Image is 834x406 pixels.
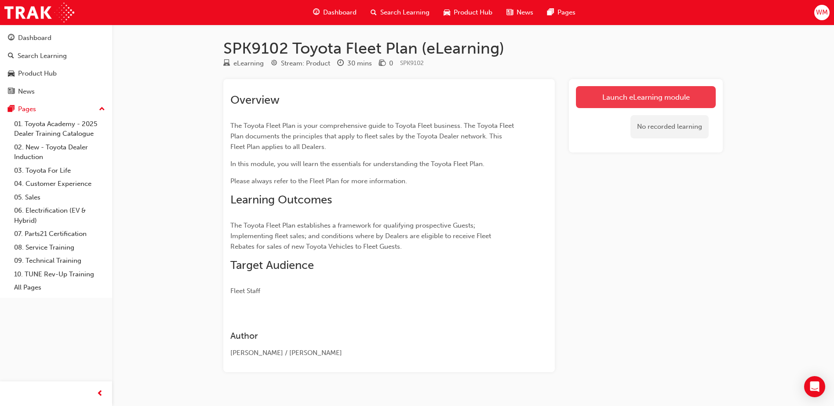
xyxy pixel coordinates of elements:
span: news-icon [8,88,15,96]
span: money-icon [379,60,386,68]
span: WM [816,7,828,18]
span: Product Hub [454,7,492,18]
span: search-icon [8,52,14,60]
a: 09. Technical Training [11,254,109,268]
a: 04. Customer Experience [11,177,109,191]
a: pages-iconPages [540,4,583,22]
a: search-iconSearch Learning [364,4,437,22]
a: 06. Electrification (EV & Hybrid) [11,204,109,227]
button: WM [814,5,830,20]
span: In this module, you will learn the essentials for understanding the Toyota Fleet Plan. [230,160,484,168]
span: target-icon [271,60,277,68]
span: up-icon [99,104,105,115]
a: Dashboard [4,30,109,46]
a: guage-iconDashboard [306,4,364,22]
a: News [4,83,109,100]
a: Product Hub [4,65,109,82]
div: eLearning [233,58,264,69]
div: [PERSON_NAME] / [PERSON_NAME] [230,348,516,358]
div: Price [379,58,393,69]
span: Learning resource code [400,59,424,67]
button: Pages [4,101,109,117]
span: News [517,7,533,18]
span: Fleet Staff [230,287,260,295]
a: 03. Toyota For Life [11,164,109,178]
div: Search Learning [18,51,67,61]
span: Search Learning [380,7,430,18]
span: Dashboard [323,7,357,18]
span: The Toyota Fleet Plan establishes a framework for qualifying prospective Guests; Implementing fle... [230,221,493,250]
span: Learning Outcomes [230,193,332,207]
a: car-iconProduct Hub [437,4,499,22]
a: Search Learning [4,48,109,64]
div: News [18,87,35,97]
a: 07. Parts21 Certification [11,227,109,241]
a: 10. TUNE Rev-Up Training [11,268,109,281]
span: clock-icon [337,60,344,68]
a: 05. Sales [11,191,109,204]
div: Product Hub [18,69,57,79]
span: guage-icon [313,7,320,18]
span: Please always refer to the Fleet Plan for more information. [230,177,407,185]
span: prev-icon [97,388,103,399]
a: 08. Service Training [11,241,109,254]
span: car-icon [8,70,15,78]
div: Dashboard [18,33,51,43]
span: Overview [230,93,280,107]
div: Stream: Product [281,58,330,69]
a: Launch eLearning module [576,86,716,108]
span: learningResourceType_ELEARNING-icon [223,60,230,68]
span: The Toyota Fleet Plan is your comprehensive guide to Toyota Fleet business. The Toyota Fleet Plan... [230,122,516,151]
h3: Author [230,331,516,341]
span: news-icon [506,7,513,18]
a: 02. New - Toyota Dealer Induction [11,141,109,164]
span: Pages [557,7,575,18]
div: Pages [18,104,36,114]
div: Stream [271,58,330,69]
span: car-icon [444,7,450,18]
div: 0 [389,58,393,69]
span: guage-icon [8,34,15,42]
span: search-icon [371,7,377,18]
div: Type [223,58,264,69]
div: Duration [337,58,372,69]
h1: SPK9102 Toyota Fleet Plan (eLearning) [223,39,723,58]
div: No recorded learning [630,115,709,138]
a: 01. Toyota Academy - 2025 Dealer Training Catalogue [11,117,109,141]
a: All Pages [11,281,109,294]
span: pages-icon [8,105,15,113]
a: news-iconNews [499,4,540,22]
button: DashboardSearch LearningProduct HubNews [4,28,109,101]
span: Target Audience [230,258,314,272]
div: 30 mins [347,58,372,69]
img: Trak [4,3,74,22]
div: Open Intercom Messenger [804,376,825,397]
span: pages-icon [547,7,554,18]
